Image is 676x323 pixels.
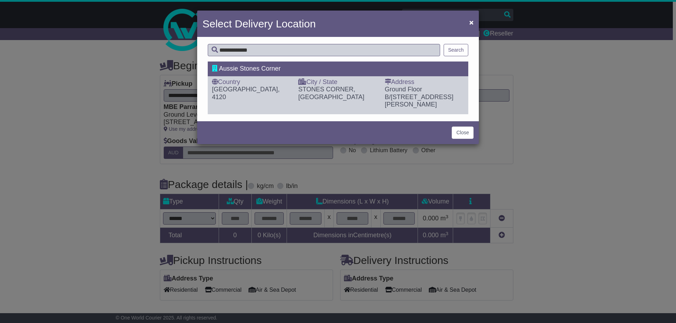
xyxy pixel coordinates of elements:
[298,86,364,101] span: STONES CORNER, [GEOGRAPHIC_DATA]
[298,78,377,86] div: City / State
[444,44,468,56] button: Search
[466,15,477,30] button: Close
[212,78,291,86] div: Country
[469,18,474,26] span: ×
[385,93,453,108] span: B/[STREET_ADDRESS][PERSON_NAME]
[385,78,464,86] div: Address
[212,86,280,101] span: [GEOGRAPHIC_DATA], 4120
[385,86,422,93] span: Ground Floor
[219,65,281,72] span: Aussie Stones Corner
[452,127,474,139] button: Close
[202,16,316,32] h4: Select Delivery Location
